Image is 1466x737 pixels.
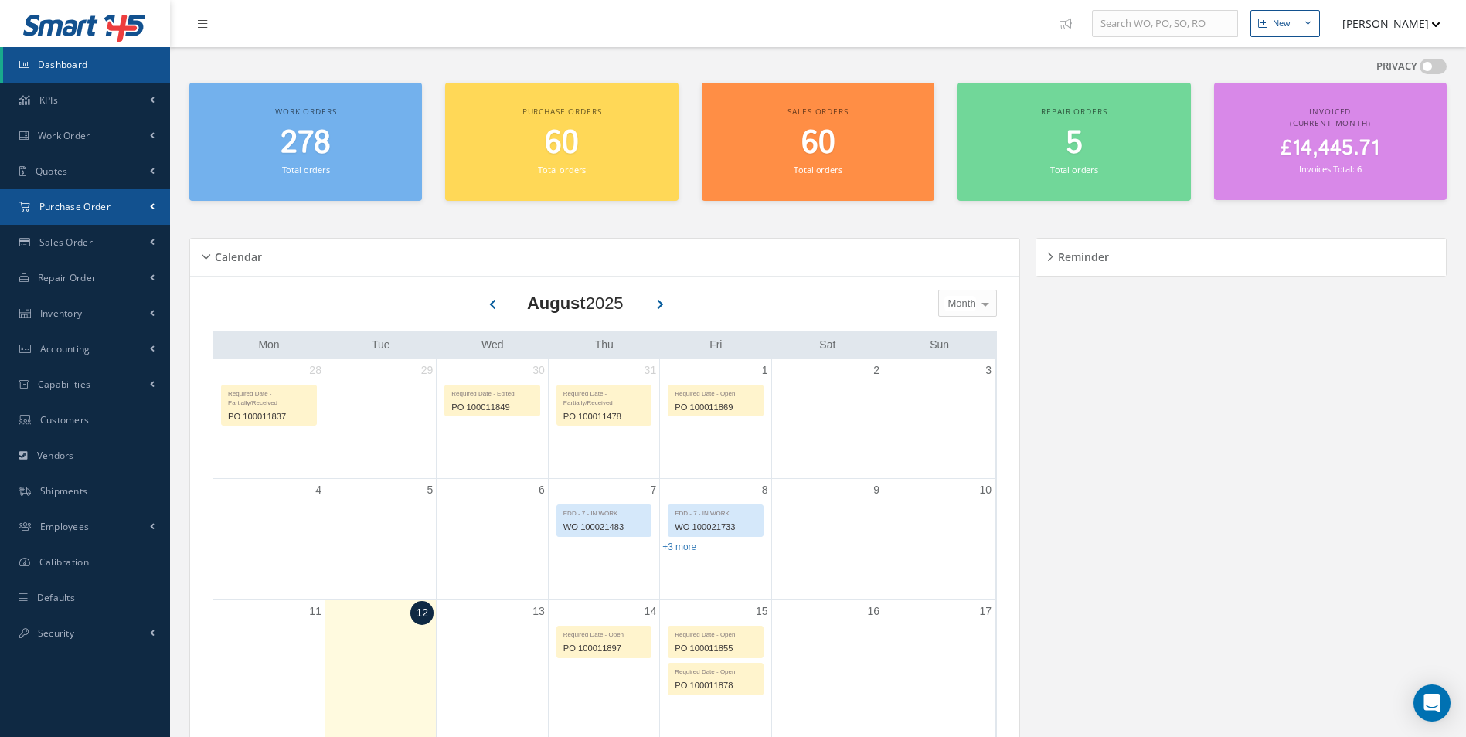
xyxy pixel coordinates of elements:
a: August 8, 2025 [759,479,771,501]
td: August 6, 2025 [437,478,548,600]
div: PO 100011878 [668,677,762,695]
a: Monday [255,335,282,355]
td: August 5, 2025 [325,478,436,600]
span: Accounting [40,342,90,355]
span: KPIs [39,93,58,107]
span: Security [38,627,74,640]
b: August [527,294,586,313]
a: August 14, 2025 [641,600,660,623]
div: PO 100011855 [668,640,762,657]
span: 60 [801,121,835,165]
span: Customers [40,413,90,426]
small: Total orders [282,164,330,175]
h5: Calendar [210,246,262,264]
div: Required Date - Open [668,385,762,399]
a: Invoiced (Current Month) £14,445.71 Invoices Total: 6 [1214,83,1447,200]
a: Wednesday [478,335,507,355]
div: Required Date - Open [668,627,762,640]
td: August 2, 2025 [771,359,883,479]
a: August 16, 2025 [864,600,883,623]
span: Dashboard [38,58,88,71]
a: Dashboard [3,47,170,83]
div: PO 100011869 [668,399,762,416]
span: Capabilities [38,378,91,391]
span: Sales orders [787,106,848,117]
a: July 30, 2025 [529,359,548,382]
small: Invoices Total: 6 [1299,163,1361,175]
span: £14,445.71 [1281,134,1379,164]
button: New [1250,10,1320,37]
span: Sales Order [39,236,93,249]
span: Repair orders [1041,106,1107,117]
td: July 29, 2025 [325,359,436,479]
span: Work Order [38,129,90,142]
div: PO 100011897 [557,640,651,657]
a: Sunday [927,335,952,355]
small: Total orders [538,164,586,175]
td: August 8, 2025 [660,478,771,600]
div: New [1273,17,1291,30]
a: August 2, 2025 [870,359,883,382]
a: August 9, 2025 [870,479,883,501]
a: Tuesday [369,335,393,355]
a: July 28, 2025 [306,359,325,382]
a: Show 3 more events [662,542,696,552]
span: Calibration [39,555,89,569]
a: August 4, 2025 [312,479,325,501]
span: Inventory [40,307,83,320]
span: Purchase Order [39,200,111,213]
span: Work orders [275,106,336,117]
div: 2025 [527,290,624,316]
label: PRIVACY [1376,59,1417,74]
a: Friday [706,335,725,355]
a: August 7, 2025 [647,479,659,501]
a: August 12, 2025 [410,601,434,625]
span: Quotes [36,165,68,178]
td: July 31, 2025 [548,359,659,479]
div: Required Date - Open [557,627,651,640]
a: August 13, 2025 [529,600,548,623]
div: WO 100021733 [668,518,762,536]
span: 5 [1066,121,1083,165]
span: Repair Order [38,271,97,284]
a: Repair orders 5 Total orders [957,83,1190,201]
div: Required Date - Open [668,664,762,677]
a: August 3, 2025 [982,359,995,382]
a: August 5, 2025 [424,479,437,501]
div: Required Date - Partially/Received [557,385,651,408]
a: August 10, 2025 [976,479,995,501]
a: July 31, 2025 [641,359,660,382]
div: Required Date - Edited [445,385,539,399]
small: Total orders [794,164,842,175]
td: July 30, 2025 [437,359,548,479]
span: Purchase orders [522,106,602,117]
td: August 1, 2025 [660,359,771,479]
div: EDD - 7 - IN WORK [557,505,651,518]
a: August 6, 2025 [536,479,548,501]
td: August 3, 2025 [883,359,995,479]
td: August 4, 2025 [213,478,325,600]
h5: Reminder [1053,246,1109,264]
span: 278 [281,121,331,165]
span: 60 [545,121,579,165]
span: Month [944,296,976,311]
div: Required Date - Partially/Received [222,385,316,408]
span: Invoiced [1309,106,1351,117]
a: Purchase orders 60 Total orders [445,83,678,201]
small: Total orders [1050,164,1098,175]
td: August 10, 2025 [883,478,995,600]
button: [PERSON_NAME] [1328,8,1440,39]
div: EDD - 7 - IN WORK [668,505,762,518]
span: Vendors [37,449,74,462]
td: August 7, 2025 [548,478,659,600]
span: Shipments [40,484,88,498]
span: (Current Month) [1290,117,1371,128]
a: August 17, 2025 [976,600,995,623]
a: July 29, 2025 [418,359,437,382]
input: Search WO, PO, SO, RO [1092,10,1238,38]
a: August 1, 2025 [759,359,771,382]
td: July 28, 2025 [213,359,325,479]
a: Thursday [592,335,617,355]
div: Open Intercom Messenger [1413,684,1451,722]
div: WO 100021483 [557,518,651,536]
